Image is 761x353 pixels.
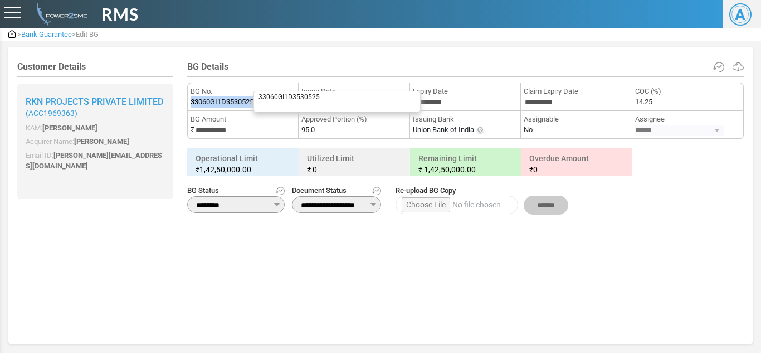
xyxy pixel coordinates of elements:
span: Document Status [292,185,381,196]
span: [PERSON_NAME] [42,124,97,132]
img: admin [32,3,87,26]
span: BG Status [187,185,285,196]
span: BG No. [191,86,295,97]
span: A [729,3,752,26]
span: 0 [313,165,317,174]
span: Issue Date [301,86,406,97]
span: Re-upload BG Copy [396,185,568,196]
h6: Overdue Amount [524,151,630,177]
span: Assignable [524,114,628,125]
span: 1,42,50,000.00 [199,165,251,174]
p: KAM: [26,123,165,134]
h6: Operational Limit [190,151,296,177]
label: No [524,124,533,136]
span: ₹ [529,165,533,174]
span: ACC1969363 [28,109,75,118]
a: Get Status History [276,185,285,196]
label: Union Bank of India [413,124,474,136]
small: ( ) [26,109,165,118]
p: 33060GI1D3530525 [258,93,416,101]
span: COC (%) [635,86,740,97]
h4: Customer Details [17,61,173,72]
span: BG Amount [191,114,295,125]
span: 1,42,50,000.00 [424,165,476,174]
span: Assignee [635,114,740,125]
label: 95.0 [301,124,315,136]
li: ₹ [188,111,299,139]
span: Bank Guarantee [21,30,72,38]
span: RMS [101,2,139,27]
a: Get Document History [372,185,381,196]
span: Claim Expiry Date [524,86,628,97]
span: ₹ [307,165,311,174]
span: Approved Portion (%) [301,114,406,125]
h6: Remaining Limit [413,151,519,177]
span: Expiry Date [413,86,518,97]
span: [PERSON_NAME] [74,137,129,146]
span: Issuing Bank [413,114,518,125]
img: Info [476,126,485,135]
h4: BG Details [187,61,744,72]
p: Acquirer Name: [26,136,165,147]
img: admin [8,30,16,38]
span: [PERSON_NAME][EMAIL_ADDRESS][DOMAIN_NAME] [26,151,162,171]
span: 33060GI1D3530525 [191,96,253,108]
small: ₹ [196,164,290,175]
span: ₹ [418,165,422,174]
p: Email ID: [26,150,165,172]
label: 14.25 [635,96,652,108]
small: 0 [529,164,624,175]
span: Edit BG [76,30,99,38]
h6: Utilized Limit [301,151,407,177]
span: Rkn Projects Private Limited [26,96,163,107]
